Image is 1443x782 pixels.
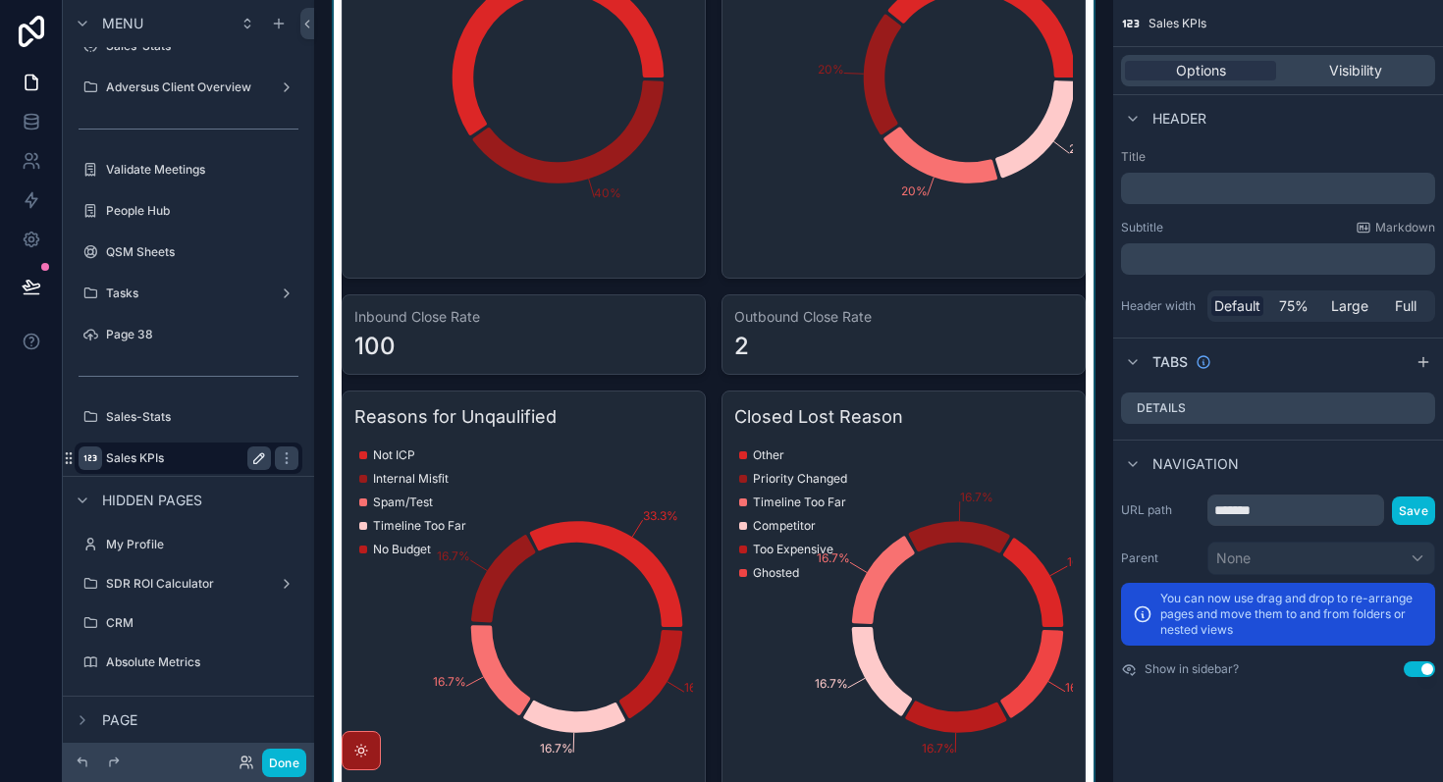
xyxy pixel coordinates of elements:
label: Title [1121,149,1435,165]
a: Sales-Stats [75,401,302,433]
div: scrollable content [1121,173,1435,204]
a: Page 38 [75,319,302,350]
label: My Profile [106,537,298,552]
label: QSM Sheets [106,244,298,260]
a: QSM Sheets [75,236,302,268]
label: Sales KPIs [106,450,263,466]
span: Sales KPIs [1149,16,1206,31]
a: SDR ROI Calculator [75,568,302,600]
span: Visibility [1329,61,1382,80]
label: URL path [1121,502,1200,518]
span: Markdown [1375,220,1435,235]
label: SDR ROI Calculator [106,576,271,592]
a: Sales KPIs [75,443,302,474]
a: Markdown [1356,220,1435,235]
button: Save [1392,496,1435,525]
label: Absolute Metrics [106,654,298,670]
label: Details [1137,400,1186,416]
div: scrollable content [1121,243,1435,275]
a: CRM [75,607,302,639]
a: My Profile [75,529,302,560]
span: Default [1214,296,1260,316]
button: None [1207,542,1435,575]
span: Full [1395,296,1416,316]
label: CRM [106,615,298,631]
label: Tasks [106,286,271,301]
span: Hidden pages [102,491,202,510]
a: Validate Meetings [75,154,302,185]
label: Sales-Stats [106,409,298,425]
label: Page 38 [106,327,298,342]
label: People Hub [106,203,298,219]
a: Adversus Client Overview [75,72,302,103]
span: Page [102,710,137,730]
a: Absolute Metrics [75,647,302,678]
p: You can now use drag and drop to re-arrange pages and move them to and from folders or nested views [1160,591,1423,638]
span: Menu [102,14,143,33]
label: Validate Meetings [106,162,298,178]
label: Show in sidebar? [1145,661,1239,677]
label: Parent [1121,550,1200,566]
span: Large [1331,296,1368,316]
span: Navigation [1152,454,1239,474]
span: None [1216,548,1251,568]
span: Tabs [1152,352,1188,372]
span: Options [1176,61,1226,80]
a: Tasks [75,278,302,309]
span: Header [1152,109,1206,129]
button: Done [262,749,306,777]
a: People Hub [75,195,302,227]
label: Subtitle [1121,220,1163,235]
span: 75% [1279,296,1309,316]
label: Header width [1121,298,1200,314]
label: Adversus Client Overview [106,79,271,95]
